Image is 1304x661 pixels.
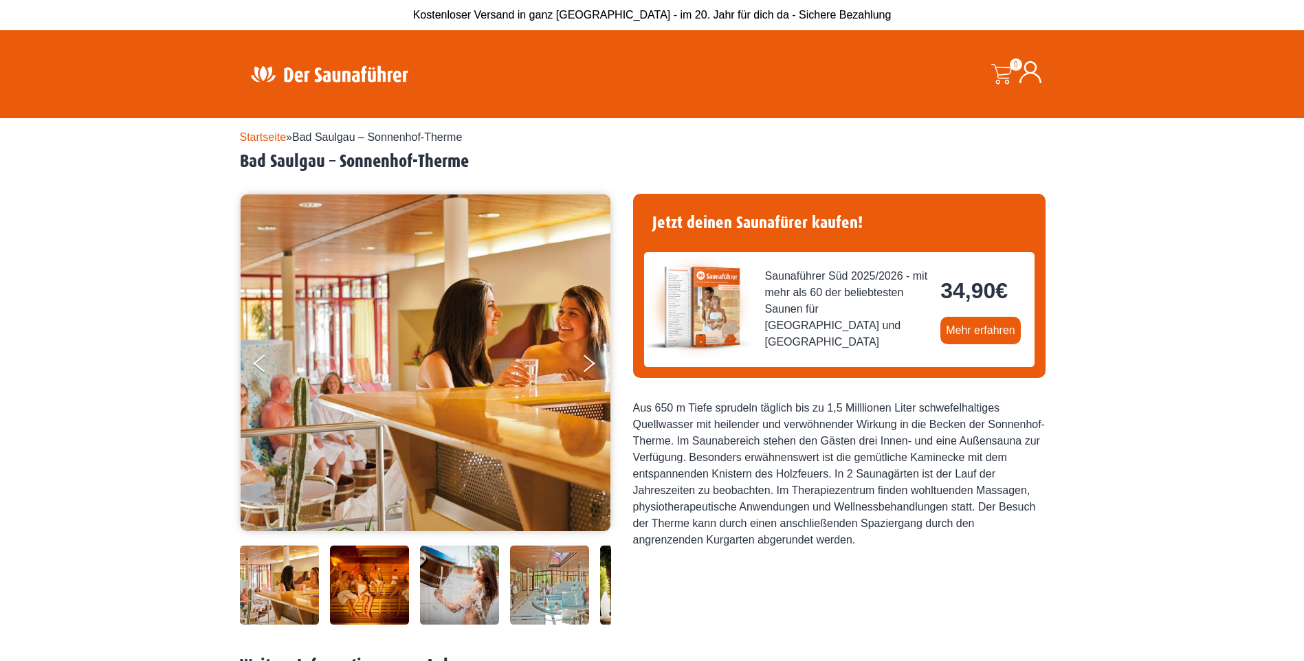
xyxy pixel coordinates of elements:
a: Startseite [240,131,287,143]
div: Aus 650 m Tiefe sprudeln täglich bis zu 1,5 Milllionen Liter schwefelhaltiges Quellwasser mit hei... [633,400,1046,548]
bdi: 34,90 [940,278,1008,303]
a: Mehr erfahren [940,317,1021,344]
span: » [240,131,463,143]
h4: Jetzt deinen Saunafürer kaufen! [644,205,1035,241]
span: Saunaführer Süd 2025/2026 - mit mehr als 60 der beliebtesten Saunen für [GEOGRAPHIC_DATA] und [GE... [765,268,930,350]
span: Kostenloser Versand in ganz [GEOGRAPHIC_DATA] - im 20. Jahr für dich da - Sichere Bezahlung [413,9,892,21]
button: Previous [254,349,288,383]
span: € [995,278,1008,303]
span: 0 [1010,58,1022,71]
button: Next [581,349,615,383]
img: der-saunafuehrer-2025-sued.jpg [644,252,754,362]
span: Bad Saulgau – Sonnenhof-Therme [292,131,462,143]
h2: Bad Saulgau – Sonnenhof-Therme [240,151,1065,172]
